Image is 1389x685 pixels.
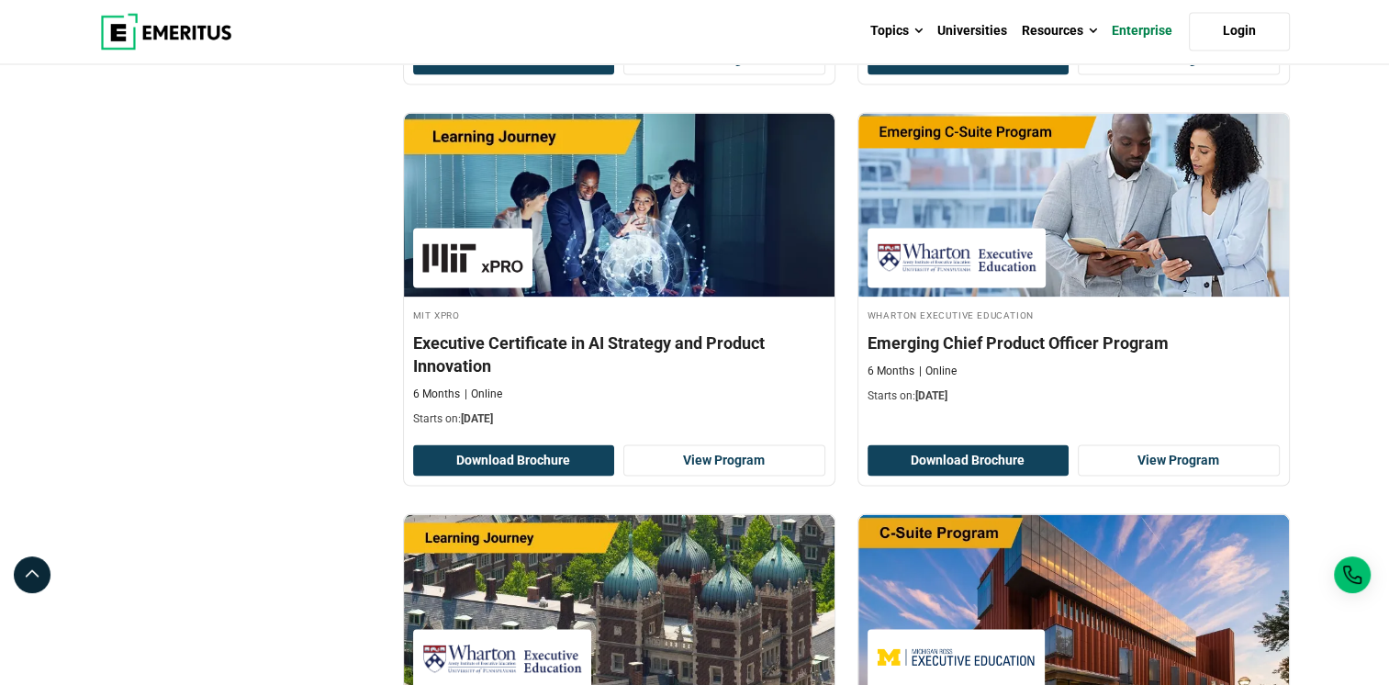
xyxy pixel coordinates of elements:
[404,113,835,435] a: AI and Machine Learning Course by MIT xPRO - August 28, 2025 MIT xPRO MIT xPRO Executive Certific...
[868,331,1280,354] h4: Emerging Chief Product Officer Program
[868,444,1070,476] button: Download Brochure
[465,386,502,401] p: Online
[868,306,1280,321] h4: Wharton Executive Education
[858,113,1289,412] a: Project Management Course by Wharton Executive Education - September 24, 2025 Wharton Executive E...
[413,386,460,401] p: 6 Months
[413,444,615,476] button: Download Brochure
[858,113,1289,297] img: Emerging Chief Product Officer Program | Online Project Management Course
[1078,444,1280,476] a: View Program
[915,388,947,401] span: [DATE]
[877,237,1036,278] img: Wharton Executive Education
[877,638,1036,679] img: Michigan Ross Executive Education
[413,331,825,376] h4: Executive Certificate in AI Strategy and Product Innovation
[868,363,914,378] p: 6 Months
[1189,12,1290,51] a: Login
[461,411,493,424] span: [DATE]
[413,410,825,426] p: Starts on:
[413,306,825,321] h4: MIT xPRO
[422,638,582,679] img: Wharton Executive Education
[868,387,1280,403] p: Starts on:
[623,444,825,476] a: View Program
[422,237,523,278] img: MIT xPRO
[404,113,835,297] img: Executive Certificate in AI Strategy and Product Innovation | Online AI and Machine Learning Course
[919,363,957,378] p: Online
